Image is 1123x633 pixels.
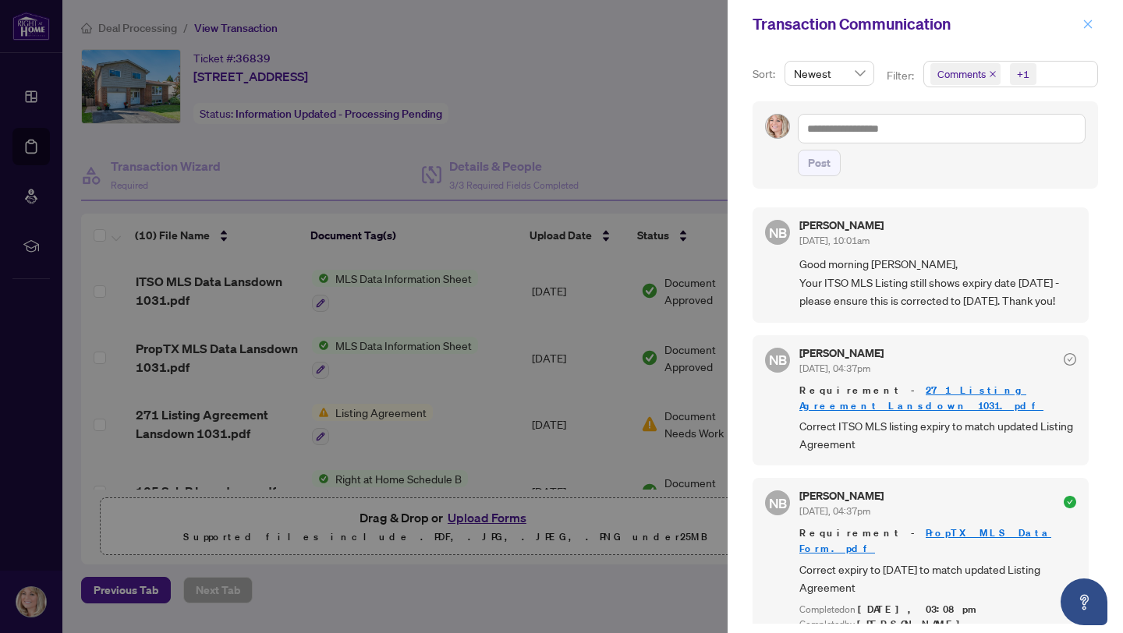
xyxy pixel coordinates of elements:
span: NB [768,349,787,370]
img: Profile Icon [766,115,789,138]
div: Completed by [799,617,1076,632]
span: [DATE], 03:08pm [858,603,979,616]
a: PropTX MLS Data Form.pdf [799,526,1051,555]
span: Good morning [PERSON_NAME], Your ITSO MLS Listing still shows expiry date [DATE] - please ensure ... [799,255,1076,309]
span: Requirement - [799,525,1076,557]
span: [PERSON_NAME] [857,617,969,631]
span: [DATE], 04:37pm [799,505,870,517]
span: Correct expiry to [DATE] to match updated Listing Agreement [799,561,1076,597]
div: Completed on [799,603,1076,617]
div: Transaction Communication [753,12,1078,36]
span: Requirement - [799,383,1076,414]
p: Sort: [753,65,778,83]
span: [DATE], 04:37pm [799,362,870,374]
span: NB [768,222,787,243]
span: Comments [930,63,1001,85]
h5: [PERSON_NAME] [799,348,884,359]
span: Newest [794,62,865,85]
span: close [989,70,997,78]
span: [DATE], 10:01am [799,235,870,246]
span: Correct ITSO MLS listing expiry to match updated Listing Agreement [799,417,1076,454]
div: +1 [1017,66,1029,82]
span: NB [768,493,787,514]
h5: [PERSON_NAME] [799,220,884,231]
h5: [PERSON_NAME] [799,490,884,501]
span: close [1082,19,1093,30]
p: Filter: [887,67,916,84]
span: check-circle [1064,496,1076,508]
a: 271 Listing Agreement Lansdown 1031.pdf [799,384,1043,412]
span: Comments [937,66,986,82]
button: Open asap [1061,578,1107,625]
button: Post [798,150,841,176]
span: check-circle [1064,353,1076,366]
